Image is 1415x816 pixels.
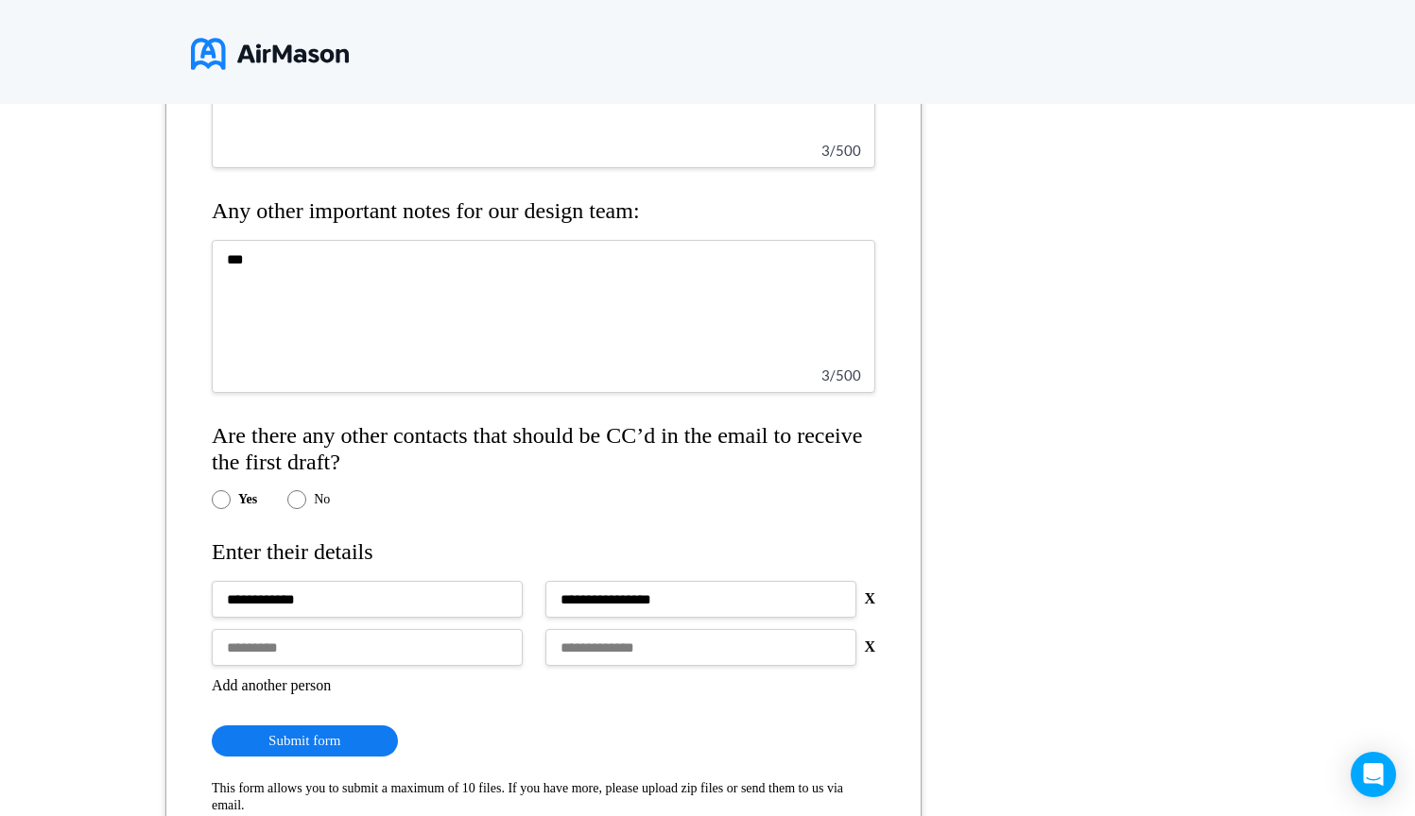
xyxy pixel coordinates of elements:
button: Add another person [212,677,331,694]
button: Submit form [212,725,398,756]
label: No [314,492,330,507]
button: X [864,638,875,655]
span: This form allows you to submit a maximum of 10 files. If you have more, please upload zip files o... [212,781,843,812]
label: Yes [238,492,257,507]
img: logo [191,30,349,77]
h4: Are there any other contacts that should be CC’d in the email to receive the first draft? [212,423,875,475]
span: 3 / 500 [821,142,861,159]
span: 3 / 500 [821,366,861,383]
h4: Enter their details [212,539,875,566]
button: X [864,590,875,607]
div: Open Intercom Messenger [1351,752,1396,797]
h4: Any other important notes for our design team: [212,198,875,225]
